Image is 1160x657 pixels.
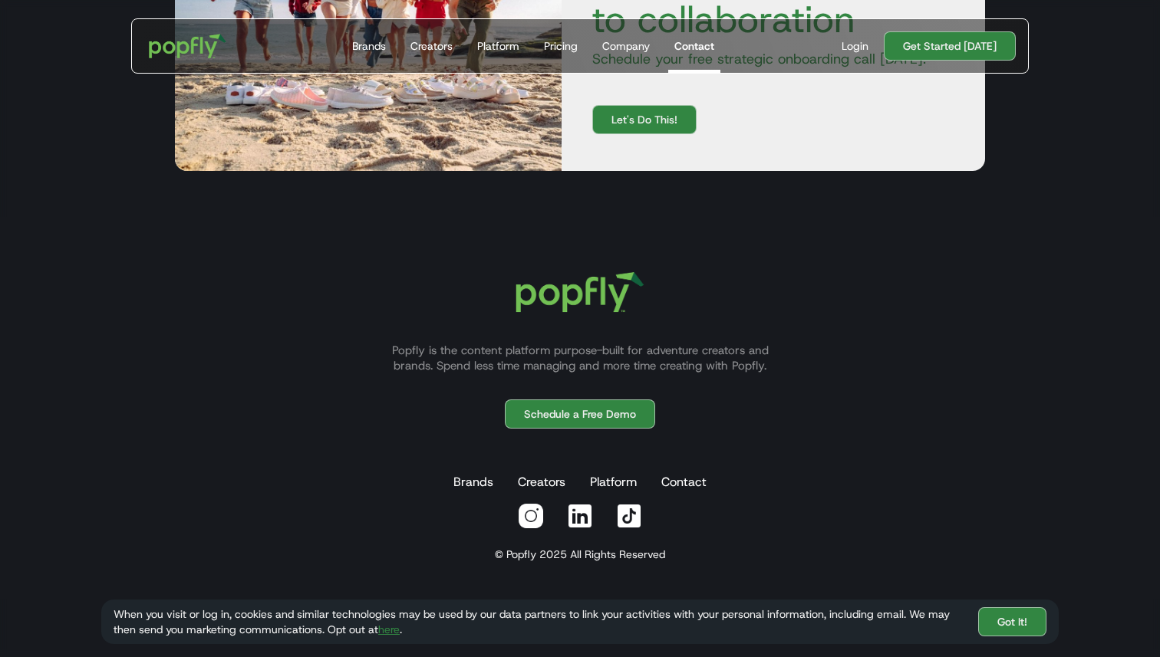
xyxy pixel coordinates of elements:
div: Creators [410,38,453,54]
a: Contact [668,19,720,73]
a: Creators [404,19,459,73]
div: Contact [674,38,714,54]
a: here [378,623,400,636]
div: When you visit or log in, cookies and similar technologies may be used by our data partners to li... [114,606,966,637]
a: Brands [450,467,496,498]
div: Platform [477,38,519,54]
a: home [138,23,237,69]
a: Get Started [DATE] [884,31,1016,61]
div: Pricing [544,38,578,54]
div: Login [842,38,868,54]
a: Platform [471,19,526,73]
a: Platform [587,467,640,498]
div: Brands [352,38,386,54]
a: Company [596,19,656,73]
a: Login [835,38,875,54]
a: Schedule a Free Demo [505,399,655,429]
a: Contact [658,467,710,498]
a: Brands [346,19,392,73]
a: Creators [515,467,568,498]
p: Popfly is the content platform purpose-built for adventure creators and brands. Spend less time m... [373,343,787,373]
div: Company [602,38,650,54]
a: Let's Do This! [592,105,697,134]
a: Pricing [538,19,584,73]
a: Got It! [978,607,1046,636]
div: © Popfly 2025 All Rights Reserved [495,547,665,562]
